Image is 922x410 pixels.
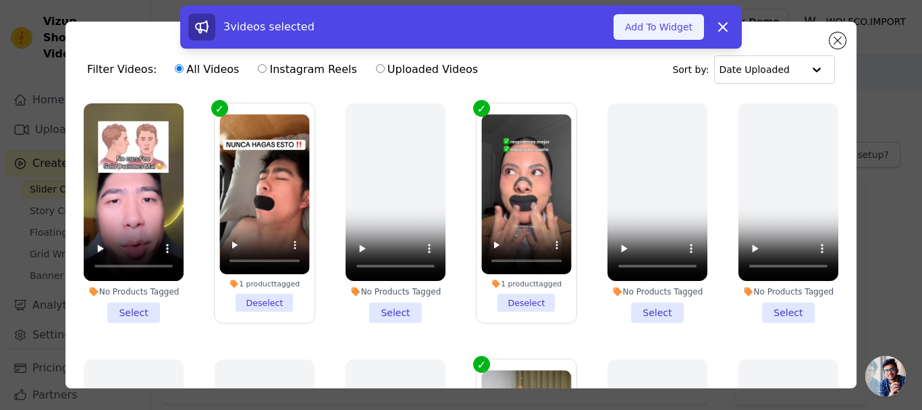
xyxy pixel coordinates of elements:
div: 1 product tagged [219,279,309,288]
div: 1 product tagged [481,279,571,288]
button: Add To Widget [614,14,704,40]
a: Chat abierto [865,356,906,396]
label: Uploaded Videos [375,61,479,78]
label: Instagram Reels [257,61,357,78]
div: Filter Videos: [87,54,485,85]
div: No Products Tagged [607,286,707,297]
div: Sort by: [672,55,835,84]
span: 3 videos selected [223,20,315,33]
div: No Products Tagged [84,286,184,297]
div: No Products Tagged [738,286,838,297]
div: No Products Tagged [346,286,445,297]
label: All Videos [174,61,240,78]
